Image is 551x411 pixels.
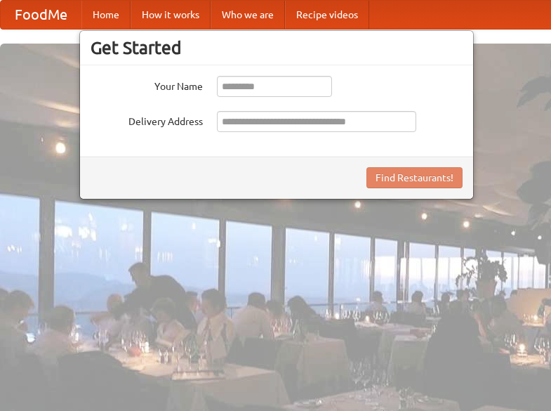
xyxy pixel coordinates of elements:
[81,1,131,29] a: Home
[366,167,463,188] button: Find Restaurants!
[211,1,285,29] a: Who we are
[1,1,81,29] a: FoodMe
[91,37,463,58] h3: Get Started
[91,111,203,129] label: Delivery Address
[131,1,211,29] a: How it works
[91,76,203,93] label: Your Name
[285,1,369,29] a: Recipe videos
